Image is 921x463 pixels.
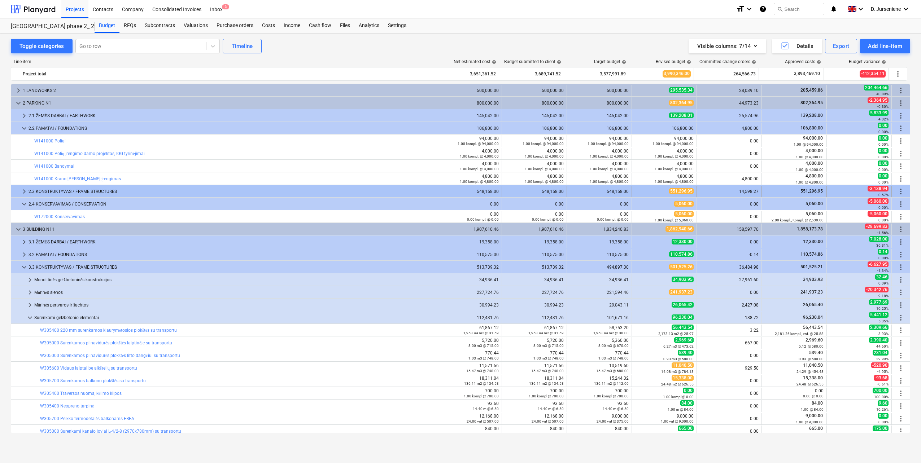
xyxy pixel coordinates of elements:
div: 0.00 [700,239,759,244]
i: format_size [736,5,745,13]
small: 0.00% [878,256,889,260]
span: More actions [896,351,905,360]
a: W305000 Surenkami kanalo loviai L-4/2-8 (2970x780mm) su transportu [40,429,181,434]
span: More actions [896,339,905,347]
span: More actions [896,402,905,410]
div: 3.1 ŽEMĖS DARBAI / EARTHWORK [29,236,434,248]
i: keyboard_arrow_down [856,5,865,13]
div: 110,575.00 [440,252,499,257]
small: 0.09% [878,281,889,285]
span: More actions [896,288,905,297]
span: More actions [896,225,905,234]
div: 548,158.00 [440,189,499,194]
div: 1,834,240.83 [570,227,629,232]
span: help [880,60,886,64]
div: 106,800.00 [440,126,499,131]
a: W305000 Surenkamos pilnavidurės plokštės lifto dangčiui su transportu [40,353,180,358]
small: 1.00 @ 94,000.00 [794,142,824,146]
span: help [620,60,626,64]
span: More actions [896,427,905,436]
span: -20,342.76 [865,287,889,292]
div: 4,800.00 [700,176,759,181]
span: 32.46 [875,274,889,280]
div: 800,000.00 [440,101,499,106]
span: 5,060.00 [805,211,824,216]
span: 0.14 [878,249,889,255]
div: 3,651,361.52 [437,68,496,80]
span: More actions [896,149,905,158]
a: Settings [384,18,411,33]
span: 94,000.00 [802,136,824,141]
div: 2.1 ŽEMĖS DARBAI / EARTHWORK [29,110,434,122]
div: Costs [258,18,279,33]
span: More actions [894,70,902,78]
i: Knowledge base [759,5,767,13]
div: 145,042.00 [570,113,629,118]
div: Export [833,41,850,51]
div: 227,724.76 [440,290,499,295]
small: 1.00 kompl. @ 4,000.00 [525,154,564,158]
i: keyboard_arrow_down [902,5,910,13]
div: 0.00 [700,151,759,156]
span: -3,138.94 [868,186,889,191]
button: Toggle categories [11,39,73,53]
span: -2,364.95 [868,97,889,103]
a: RFQs [119,18,140,33]
div: 0.00 [700,138,759,144]
div: 106,800.00 [570,126,629,131]
a: W305400 220 mm surenkamos kiaurymėtosios plokštės su transportu [40,328,177,333]
div: 513,739.32 [440,265,499,270]
div: 500,000.00 [440,88,499,93]
div: 0.00 [505,212,564,222]
small: 1.00 kompl. @ 4,800.00 [655,180,694,184]
div: 800,000.00 [505,101,564,106]
span: 3 [222,4,229,9]
i: notifications [830,5,837,13]
span: 5,833.99 [869,110,889,116]
div: 4,800.00 [635,174,694,184]
small: 0.00% [878,155,889,159]
div: 4,000.00 [570,149,629,159]
div: 36,484.98 [700,265,759,270]
a: Subcontracts [140,18,179,33]
span: keyboard_arrow_down [14,225,23,234]
div: 94,000.00 [570,136,629,146]
div: 110,575.00 [570,252,629,257]
div: Net estimated cost [454,59,496,64]
small: 0.00% [878,130,889,134]
a: W305400 Traversos nuoma, kėlimo kilpos [40,391,122,396]
span: keyboard_arrow_down [26,313,34,322]
span: 802,364.95 [669,100,694,106]
span: 1,858,173.78 [796,226,824,231]
small: 0.00% [878,180,889,184]
span: More actions [896,250,905,259]
div: 548,158.00 [570,189,629,194]
div: 513,739.32 [505,265,564,270]
small: 1.00 kompl. @ 4,800.00 [590,180,629,184]
div: 4,800.00 [505,174,564,184]
span: 12,330.00 [672,239,694,244]
span: keyboard_arrow_right [26,275,34,284]
div: 106,800.00 [505,126,564,131]
a: Income [279,18,305,33]
small: 1.00 kompl. @ 4,000.00 [655,167,694,171]
span: keyboard_arrow_right [26,301,34,309]
span: -5,060.00 [868,211,889,217]
span: 501,525.21 [800,264,824,269]
span: keyboard_arrow_right [20,187,29,196]
span: 139,208.01 [669,113,694,118]
div: Toggle categories [19,41,64,51]
small: 1.00 @ 4,800.00 [796,180,824,184]
div: 3 BUILDING N11 [23,224,434,235]
div: 158,597.70 [700,227,759,232]
div: 264,566.73 [697,68,756,80]
span: More actions [896,99,905,107]
span: 34,903.95 [672,277,694,282]
span: 241,937.23 [800,290,824,295]
div: 2.2 PAMATAI / FOUNDATIONS [29,123,434,134]
span: 5,060.00 [674,211,694,217]
span: More actions [896,414,905,423]
div: 34,936.41 [505,277,564,282]
a: Valuations [179,18,212,33]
